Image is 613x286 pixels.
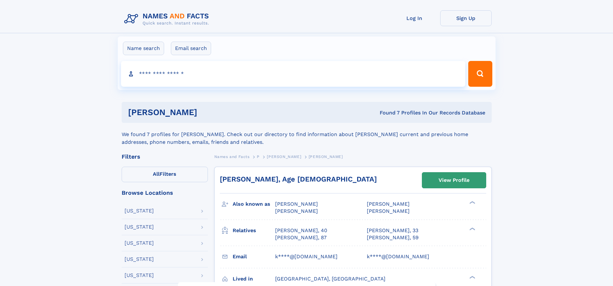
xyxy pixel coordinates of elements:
[233,251,275,262] h3: Email
[257,153,260,161] a: P
[275,234,327,241] a: [PERSON_NAME], 87
[257,154,260,159] span: P
[125,224,154,230] div: [US_STATE]
[123,42,164,55] label: Name search
[122,154,208,160] div: Filters
[128,108,289,116] h1: [PERSON_NAME]
[309,154,343,159] span: [PERSON_NAME]
[171,42,211,55] label: Email search
[389,10,440,26] a: Log In
[220,175,377,183] a: [PERSON_NAME], Age [DEMOGRAPHIC_DATA]
[468,201,476,205] div: ❯
[267,154,301,159] span: [PERSON_NAME]
[468,227,476,231] div: ❯
[367,234,419,241] a: [PERSON_NAME], 59
[121,61,466,87] input: search input
[275,276,385,282] span: [GEOGRAPHIC_DATA], [GEOGRAPHIC_DATA]
[214,153,250,161] a: Names and Facts
[275,227,327,234] a: [PERSON_NAME], 40
[439,173,469,188] div: View Profile
[468,275,476,279] div: ❯
[233,225,275,236] h3: Relatives
[233,199,275,210] h3: Also known as
[125,241,154,246] div: [US_STATE]
[122,10,214,28] img: Logo Names and Facts
[288,109,485,116] div: Found 7 Profiles In Our Records Database
[125,257,154,262] div: [US_STATE]
[153,171,160,177] span: All
[275,208,318,214] span: [PERSON_NAME]
[122,123,492,146] div: We found 7 profiles for [PERSON_NAME]. Check out our directory to find information about [PERSON_...
[367,227,418,234] a: [PERSON_NAME], 33
[440,10,492,26] a: Sign Up
[122,167,208,182] label: Filters
[367,201,410,207] span: [PERSON_NAME]
[422,173,486,188] a: View Profile
[125,208,154,213] div: [US_STATE]
[125,273,154,278] div: [US_STATE]
[468,61,492,87] button: Search Button
[367,208,410,214] span: [PERSON_NAME]
[233,273,275,284] h3: Lived in
[267,153,301,161] a: [PERSON_NAME]
[122,190,208,196] div: Browse Locations
[275,201,318,207] span: [PERSON_NAME]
